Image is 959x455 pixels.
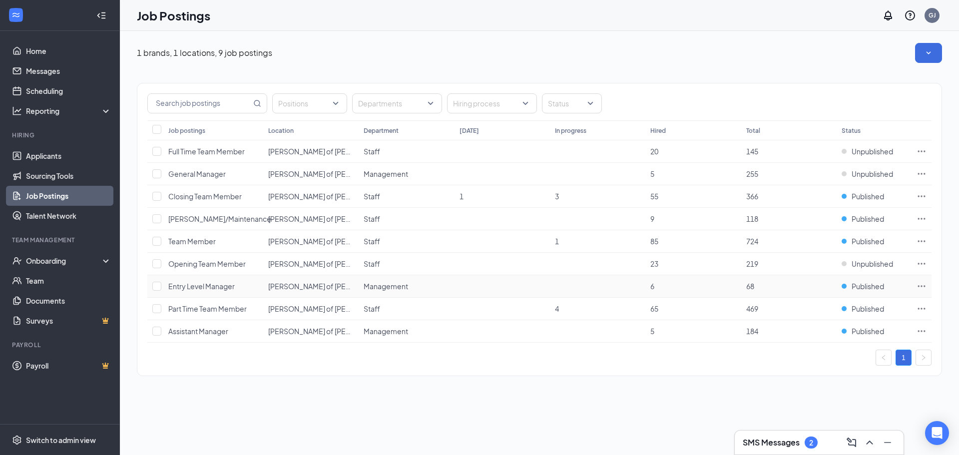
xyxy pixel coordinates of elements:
div: Switch to admin view [26,435,96,445]
span: [PERSON_NAME]/Maintenance [168,214,271,223]
span: Unpublished [852,169,893,179]
svg: Ellipses [917,304,927,314]
span: 724 [746,237,758,246]
div: Reporting [26,106,112,116]
span: Part Time Team Member [168,304,247,313]
svg: Ellipses [917,259,927,269]
th: Total [741,120,837,140]
span: Unpublished [852,146,893,156]
svg: Collapse [96,10,106,20]
span: Published [852,326,884,336]
svg: ComposeMessage [846,437,858,449]
span: Entry Level Manager [168,282,235,291]
td: Culver's of Jenison [263,140,359,163]
p: 1 brands, 1 locations, 9 job postings [137,47,272,58]
svg: ChevronUp [864,437,876,449]
a: Messages [26,61,111,81]
span: Staff [364,259,380,268]
span: Unpublished [852,259,893,269]
td: Management [359,275,454,298]
a: Scheduling [26,81,111,101]
span: 9 [650,214,654,223]
td: Staff [359,185,454,208]
span: [PERSON_NAME] of [PERSON_NAME] [268,327,392,336]
span: 255 [746,169,758,178]
span: 85 [650,237,658,246]
li: Previous Page [876,350,892,366]
h3: SMS Messages [743,437,800,448]
span: Published [852,191,884,201]
td: Staff [359,253,454,275]
span: 5 [650,327,654,336]
button: ChevronUp [862,435,878,451]
span: 65 [650,304,658,313]
span: 3 [555,192,559,201]
a: 1 [896,350,911,365]
span: 20 [650,147,658,156]
div: Open Intercom Messenger [925,421,949,445]
span: [PERSON_NAME] of [PERSON_NAME] [268,237,392,246]
span: 4 [555,304,559,313]
td: Management [359,163,454,185]
span: 6 [650,282,654,291]
button: left [876,350,892,366]
a: PayrollCrown [26,356,111,376]
li: 1 [896,350,912,366]
span: Staff [364,147,380,156]
svg: Ellipses [917,214,927,224]
span: Published [852,236,884,246]
td: Culver's of Jenison [263,208,359,230]
td: Culver's of Jenison [263,163,359,185]
span: [PERSON_NAME] of [PERSON_NAME] [268,259,392,268]
span: 5 [650,169,654,178]
button: ComposeMessage [844,435,860,451]
h1: Job Postings [137,7,210,24]
svg: Minimize [882,437,894,449]
div: Payroll [12,341,109,349]
span: Closing Team Member [168,192,242,201]
svg: Ellipses [917,191,927,201]
li: Next Page [916,350,932,366]
button: SmallChevronDown [915,43,942,63]
a: Team [26,271,111,291]
span: Staff [364,237,380,246]
svg: Analysis [12,106,22,116]
span: Published [852,281,884,291]
td: Culver's of Jenison [263,230,359,253]
span: [PERSON_NAME] of [PERSON_NAME] [268,147,392,156]
svg: Ellipses [917,146,927,156]
a: Home [26,41,111,61]
a: Applicants [26,146,111,166]
input: Search job postings [148,94,251,113]
span: [PERSON_NAME] of [PERSON_NAME] [268,214,392,223]
button: right [916,350,932,366]
th: Status [837,120,912,140]
a: SurveysCrown [26,311,111,331]
span: 1 [460,192,464,201]
td: Staff [359,230,454,253]
svg: QuestionInfo [904,9,916,21]
span: Management [364,282,408,291]
svg: SmallChevronDown [924,48,934,58]
td: Culver's of Jenison [263,253,359,275]
span: Staff [364,214,380,223]
td: Culver's of Jenison [263,298,359,320]
div: Job postings [168,126,205,135]
span: 366 [746,192,758,201]
span: Staff [364,192,380,201]
a: Sourcing Tools [26,166,111,186]
td: Staff [359,298,454,320]
span: [PERSON_NAME] of [PERSON_NAME] [268,282,392,291]
th: In progress [550,120,645,140]
th: Hired [645,120,741,140]
span: 68 [746,282,754,291]
span: left [881,355,887,361]
span: 469 [746,304,758,313]
svg: MagnifyingGlass [253,99,261,107]
div: Onboarding [26,256,103,266]
span: 219 [746,259,758,268]
span: 184 [746,327,758,336]
span: General Manager [168,169,226,178]
td: Culver's of Jenison [263,320,359,343]
a: Talent Network [26,206,111,226]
